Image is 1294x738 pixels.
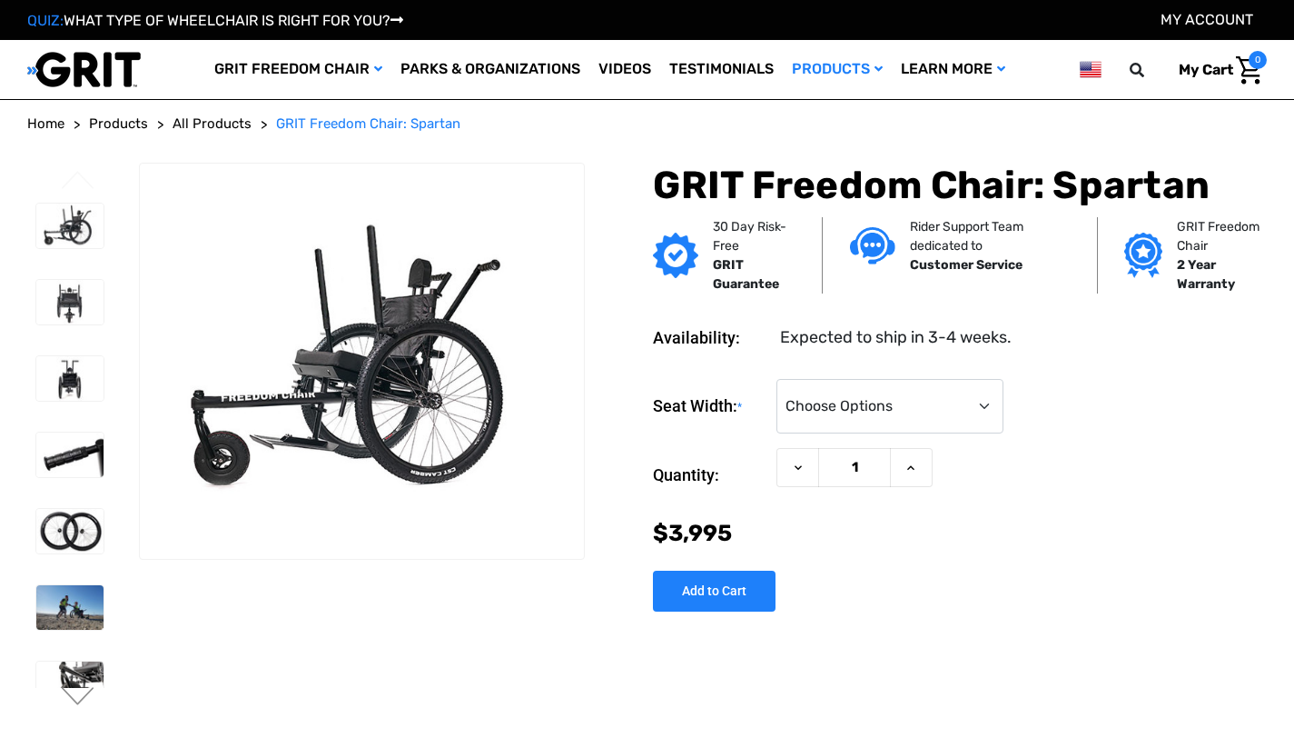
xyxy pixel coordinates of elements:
[173,115,252,132] span: All Products
[36,356,104,401] img: GRIT Freedom Chair: Spartan
[653,163,1267,208] h1: GRIT Freedom Chair: Spartan
[653,325,767,350] dt: Availability:
[276,115,460,132] span: GRIT Freedom Chair: Spartan
[910,217,1070,255] p: Rider Support Team dedicated to
[589,40,660,99] a: Videos
[653,448,767,503] label: Quantity:
[36,662,104,706] img: GRIT Freedom Chair: Spartan
[89,115,148,132] span: Products
[660,40,783,99] a: Testimonials
[173,114,252,135] a: All Products
[59,687,97,709] button: Go to slide 2 of 4
[140,213,584,510] img: GRIT Freedom Chair: Spartan
[89,114,148,135] a: Products
[713,217,794,255] p: 30 Day Risk-Free
[27,115,64,132] span: Home
[1124,233,1161,278] img: Grit freedom
[391,40,589,99] a: Parks & Organizations
[892,40,1014,99] a: Learn More
[910,257,1022,273] strong: Customer Service
[1080,58,1101,81] img: us.png
[27,114,64,135] a: Home
[1177,217,1273,255] p: GRIT Freedom Chair
[1249,51,1267,69] span: 0
[27,12,403,29] a: QUIZ:WHAT TYPE OF WHEELCHAIR IS RIGHT FOR YOU?
[36,509,104,553] img: GRIT Freedom Chair: Spartan
[36,433,104,477] img: GRIT Freedom Chair: Spartan
[713,257,779,292] strong: GRIT Guarantee
[653,233,698,278] img: GRIT Guarantee
[1138,51,1165,89] input: Search
[653,571,775,612] input: Add to Cart
[1165,51,1267,89] a: Cart with 0 items
[276,114,460,135] a: GRIT Freedom Chair: Spartan
[1161,11,1253,28] a: Account
[780,325,1012,350] dd: Expected to ship in 3-4 weeks.
[27,12,64,29] span: QUIZ:
[653,379,767,434] label: Seat Width:
[59,171,97,193] button: Go to slide 4 of 4
[36,585,104,630] img: GRIT Freedom Chair: Spartan
[205,40,391,99] a: GRIT Freedom Chair
[36,280,104,324] img: GRIT Freedom Chair: Spartan
[27,114,1267,135] nav: Breadcrumb
[1236,56,1262,85] img: Cart
[1179,61,1233,78] span: My Cart
[27,51,141,88] img: GRIT All-Terrain Wheelchair and Mobility Equipment
[1177,257,1235,292] strong: 2 Year Warranty
[653,520,732,546] span: $3,995
[783,40,892,99] a: Products
[850,227,895,264] img: Customer service
[36,204,104,248] img: GRIT Freedom Chair: Spartan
